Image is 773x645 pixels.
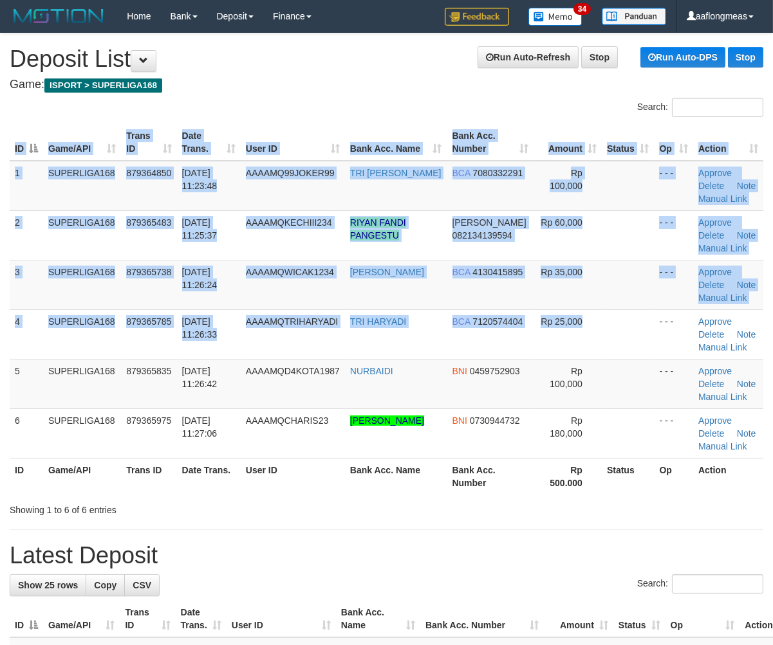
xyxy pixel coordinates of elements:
a: Copy [86,574,125,596]
span: [DATE] 11:27:06 [182,415,218,439]
a: Manual Link [698,342,747,352]
td: 5 [10,359,43,408]
th: Rp 500.000 [534,458,602,495]
th: Bank Acc. Name: activate to sort column ascending [336,601,420,637]
img: MOTION_logo.png [10,6,107,26]
a: TRI [PERSON_NAME] [350,168,442,178]
a: [PERSON_NAME] [350,415,424,426]
span: Copy 082134139594 to clipboard [452,230,512,241]
td: - - - [654,408,693,458]
input: Search: [672,98,763,117]
td: - - - [654,161,693,211]
a: Note [737,428,756,439]
th: Bank Acc. Number: activate to sort column ascending [420,601,544,637]
th: Amount: activate to sort column ascending [544,601,613,637]
img: panduan.png [602,8,666,25]
th: Bank Acc. Number [447,458,534,495]
th: Date Trans. [177,458,241,495]
span: AAAAMQWICAK1234 [246,267,334,277]
th: Op [654,458,693,495]
a: Manual Link [698,243,747,253]
a: Approve [698,267,732,277]
a: Manual Link [698,441,747,451]
a: Delete [698,329,724,340]
th: ID [10,458,43,495]
th: Trans ID [121,458,176,495]
td: SUPERLIGA168 [43,161,121,211]
a: Show 25 rows [10,574,86,596]
th: Game/API: activate to sort column ascending [43,124,121,161]
a: Approve [698,316,732,327]
img: Button%20Memo.svg [528,8,582,26]
a: Note [737,181,756,191]
span: [DATE] 11:26:33 [182,316,218,340]
span: 879365483 [126,217,171,228]
label: Search: [637,98,763,117]
a: Approve [698,168,732,178]
span: [DATE] 11:26:24 [182,267,218,290]
th: Date Trans.: activate to sort column ascending [177,124,241,161]
h4: Game: [10,78,763,91]
span: BCA [452,168,470,178]
th: Trans ID: activate to sort column ascending [120,601,176,637]
a: Stop [581,46,618,68]
a: Approve [698,415,732,426]
span: 879365835 [126,366,171,376]
span: [DATE] 11:25:37 [182,217,218,241]
a: Run Auto-Refresh [478,46,579,68]
span: 879364850 [126,168,171,178]
label: Search: [637,574,763,594]
span: AAAAMQKECHIII234 [246,217,332,228]
a: Run Auto-DPS [640,47,725,68]
td: 1 [10,161,43,211]
span: AAAAMQ99JOKER99 [246,168,335,178]
th: Date Trans.: activate to sort column ascending [176,601,227,637]
th: User ID [241,458,345,495]
span: ISPORT > SUPERLIGA168 [44,78,162,93]
span: [DATE] 11:23:48 [182,168,218,191]
span: BNI [452,415,467,426]
a: Stop [728,47,763,68]
span: Rp 100,000 [550,366,582,389]
span: AAAAMQD4KOTA1987 [246,366,340,376]
span: AAAAMQCHARIS23 [246,415,328,426]
span: 879365785 [126,316,171,327]
a: Note [737,280,756,290]
span: Copy [94,580,116,590]
span: Rp 25,000 [541,316,582,327]
div: Showing 1 to 6 of 6 entries [10,498,312,516]
span: 34 [573,3,591,15]
span: Copy 7120574404 to clipboard [472,316,523,327]
th: Bank Acc. Number: activate to sort column ascending [447,124,534,161]
th: Op: activate to sort column ascending [666,601,740,637]
td: 3 [10,260,43,309]
a: Approve [698,217,732,228]
td: SUPERLIGA168 [43,210,121,260]
span: 879365738 [126,267,171,277]
span: [DATE] 11:26:42 [182,366,218,389]
th: User ID: activate to sort column ascending [241,124,345,161]
span: Copy 7080332291 to clipboard [472,168,523,178]
th: Bank Acc. Name: activate to sort column ascending [345,124,447,161]
span: [PERSON_NAME] [452,217,526,228]
span: BCA [452,316,470,327]
a: Manual Link [698,293,747,303]
a: Delete [698,181,724,191]
th: Status: activate to sort column ascending [602,124,655,161]
a: Note [737,379,756,389]
span: BCA [452,267,470,277]
span: Rp 60,000 [541,217,582,228]
a: Delete [698,280,724,290]
a: [PERSON_NAME] [350,267,424,277]
th: Game/API [43,458,121,495]
th: User ID: activate to sort column ascending [227,601,336,637]
td: - - - [654,210,693,260]
span: CSV [133,580,151,590]
span: Copy 0730944732 to clipboard [470,415,520,426]
a: Note [737,230,756,241]
th: Amount: activate to sort column ascending [534,124,602,161]
th: Game/API: activate to sort column ascending [43,601,120,637]
a: Delete [698,230,724,241]
td: - - - [654,359,693,408]
a: NURBAIDI [350,366,393,376]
